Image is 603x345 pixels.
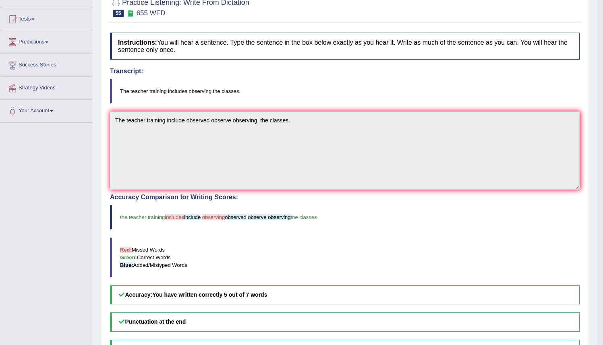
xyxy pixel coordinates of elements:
[0,8,92,28] a: Tests
[120,254,137,260] b: Green:
[110,238,580,277] blockquote: Missed Words Correct Words Added/Mistyped Words
[110,68,580,75] h4: Transcript:
[120,262,133,268] b: Blue:
[0,54,92,74] a: Success Stories
[110,194,580,201] h4: Accuracy Comparison for Writing Scores:
[152,291,267,298] b: You have written correctly 5 out of 7 words
[225,214,246,220] span: observed
[0,77,92,97] a: Strategy Videos
[137,9,166,17] small: 655 WFD
[110,285,580,304] h5: Accuracy:
[110,312,580,331] h5: Punctuation at the end
[248,214,290,220] span: observe observing
[118,39,157,46] b: Instructions:
[0,31,92,51] a: Predictions
[202,214,225,220] span: observing
[165,214,184,220] span: includes
[110,33,580,60] h4: You will hear a sentence. Type the sentence in the box below exactly as you hear it. Write as muc...
[120,247,132,253] b: Red:
[0,100,92,120] a: Your Account
[291,214,317,220] span: the classes
[113,10,124,17] span: 55
[120,214,165,220] span: the teacher training
[184,214,201,220] span: include
[110,79,580,103] blockquote: The teacher training includes observing the classes.
[126,10,134,17] small: Exam occurring question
